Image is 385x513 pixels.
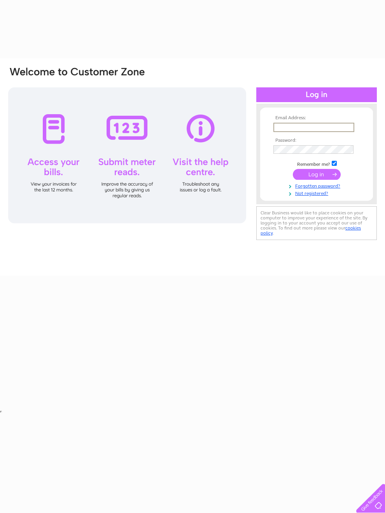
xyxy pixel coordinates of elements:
a: cookies policy [261,225,361,236]
th: Password: [271,138,362,143]
th: Email Address: [271,115,362,121]
div: Clear Business would like to place cookies on your computer to improve your experience of the sit... [256,206,377,240]
input: Submit [293,169,341,180]
a: Not registered? [273,189,362,197]
a: Forgotten password? [273,182,362,189]
td: Remember me? [271,160,362,167]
